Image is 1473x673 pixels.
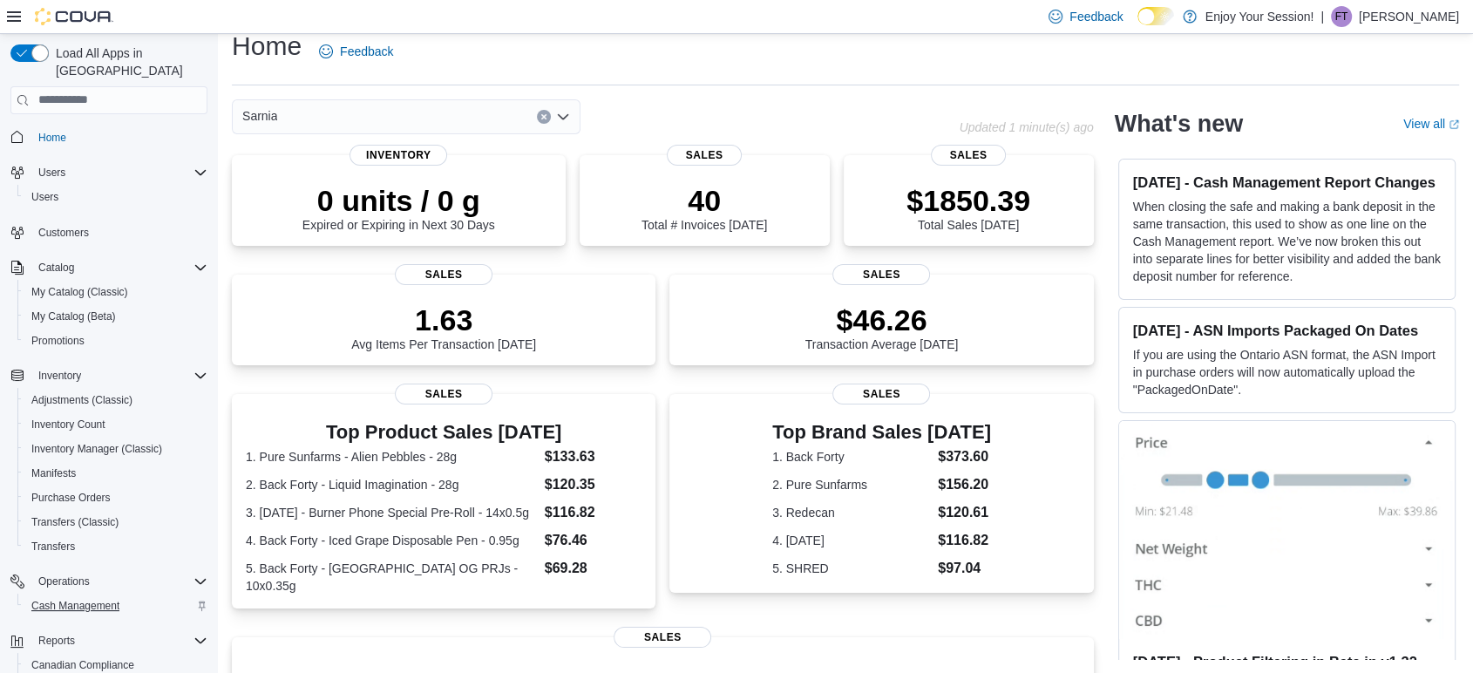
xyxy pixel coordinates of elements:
h1: Home [232,29,302,64]
span: Reports [31,630,207,651]
dd: $133.63 [545,446,642,467]
div: Transaction Average [DATE] [805,303,959,351]
button: Reports [31,630,82,651]
a: Adjustments (Classic) [24,390,139,411]
p: Updated 1 minute(s) ago [959,120,1093,134]
a: Users [24,187,65,207]
button: Users [31,162,72,183]
span: Feedback [1069,8,1123,25]
dd: $116.82 [545,502,642,523]
div: Expired or Expiring in Next 30 Days [302,183,495,232]
span: Transfers [24,536,207,557]
span: Users [31,162,207,183]
h3: [DATE] - ASN Imports Packaged On Dates [1133,322,1441,339]
span: Adjustments (Classic) [31,393,132,407]
dt: 4. Back Forty - Iced Grape Disposable Pen - 0.95g [246,532,538,549]
span: Adjustments (Classic) [24,390,207,411]
span: Inventory Count [24,414,207,435]
button: Open list of options [556,110,570,124]
a: Promotions [24,330,92,351]
dd: $120.35 [545,474,642,495]
dt: 4. [DATE] [772,532,931,549]
span: Manifests [31,466,76,480]
a: Inventory Count [24,414,112,435]
h3: [DATE] - Product Filtering in Beta in v1.32 [1133,653,1441,670]
dt: 5. SHRED [772,560,931,577]
p: Enjoy Your Session! [1205,6,1314,27]
p: 0 units / 0 g [302,183,495,218]
a: Customers [31,222,96,243]
button: Clear input [537,110,551,124]
a: Cash Management [24,595,126,616]
p: $46.26 [805,303,959,337]
span: Inventory Manager (Classic) [31,442,162,456]
dd: $69.28 [545,558,642,579]
span: My Catalog (Beta) [31,309,116,323]
img: Cova [35,8,113,25]
span: Operations [31,571,207,592]
span: Transfers (Classic) [31,515,119,529]
h2: What's new [1115,110,1243,138]
button: Inventory Manager (Classic) [17,437,214,461]
button: Transfers (Classic) [17,510,214,534]
span: Sales [832,384,930,404]
span: Catalog [31,257,207,278]
dd: $97.04 [938,558,991,579]
span: Promotions [24,330,207,351]
span: Catalog [38,261,74,275]
button: Purchase Orders [17,486,214,510]
button: Cash Management [17,594,214,618]
span: Load All Apps in [GEOGRAPHIC_DATA] [49,44,207,79]
dd: $116.82 [938,530,991,551]
dd: $120.61 [938,502,991,523]
span: Sales [614,627,711,648]
button: Reports [3,629,214,653]
dt: 5. Back Forty - [GEOGRAPHIC_DATA] OG PRJs - 10x0.35g [246,560,538,595]
dt: 1. Pure Sunfarms - Alien Pebbles - 28g [246,448,538,466]
span: Sales [395,384,492,404]
span: Promotions [31,334,85,348]
span: Customers [31,221,207,243]
div: Franky Thomas [1331,6,1352,27]
button: Catalog [3,255,214,280]
span: Purchase Orders [31,491,111,505]
span: Dark Mode [1137,25,1138,26]
span: Sales [667,145,742,166]
button: Operations [3,569,214,594]
button: Users [17,185,214,209]
button: Catalog [31,257,81,278]
p: $1850.39 [906,183,1030,218]
p: 1.63 [351,303,536,337]
button: Home [3,125,214,150]
span: Operations [38,574,90,588]
button: Promotions [17,329,214,353]
button: Customers [3,220,214,245]
a: My Catalog (Beta) [24,306,123,327]
span: My Catalog (Classic) [24,282,207,303]
div: Total Sales [DATE] [906,183,1030,232]
a: View allExternal link [1403,117,1459,131]
dt: 2. Pure Sunfarms [772,476,931,493]
dt: 2. Back Forty - Liquid Imagination - 28g [246,476,538,493]
span: My Catalog (Beta) [24,306,207,327]
span: Sales [395,264,492,285]
button: My Catalog (Beta) [17,304,214,329]
span: Cash Management [31,599,119,613]
a: Home [31,127,73,148]
span: FT [1335,6,1348,27]
button: Adjustments (Classic) [17,388,214,412]
button: Transfers [17,534,214,559]
span: Users [24,187,207,207]
svg: External link [1449,119,1459,130]
dd: $76.46 [545,530,642,551]
span: Inventory [31,365,207,386]
span: Sarnia [242,105,277,126]
div: Avg Items Per Transaction [DATE] [351,303,536,351]
p: [PERSON_NAME] [1359,6,1459,27]
a: Feedback [312,34,400,69]
dt: 3. Redecan [772,504,931,521]
a: Transfers [24,536,82,557]
span: Purchase Orders [24,487,207,508]
button: Manifests [17,461,214,486]
h3: [DATE] - Cash Management Report Changes [1133,173,1441,191]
